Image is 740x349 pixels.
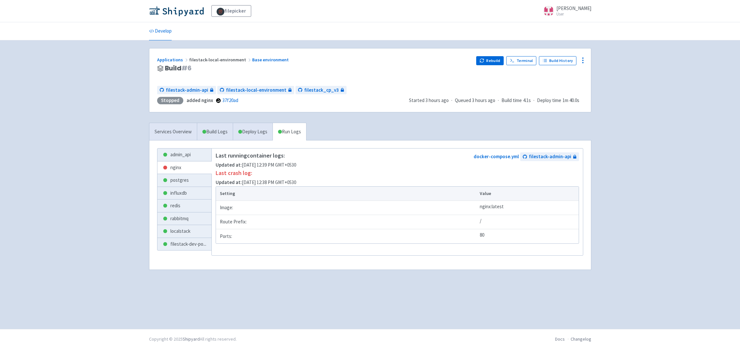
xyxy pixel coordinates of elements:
[501,97,522,104] span: Build time
[222,97,238,103] a: 37f20ad
[477,215,578,229] td: /
[187,97,213,103] strong: added nginx
[233,123,273,141] a: Deploy Logs
[166,87,208,94] span: filestack-admin-api
[157,57,189,63] a: Applications
[157,86,216,95] a: filestack-admin-api
[477,201,578,215] td: nginx:latest
[409,97,583,104] div: · · ·
[506,56,536,65] a: Terminal
[295,86,347,95] a: filestack_cp_v3
[157,212,211,225] a: rabbitmq
[216,215,478,229] td: Route Prefix:
[181,64,192,73] span: # 6
[216,162,242,168] strong: Updated at:
[563,97,579,104] span: 1m 40.0s
[216,170,296,176] p: Last crash log:
[216,162,296,168] span: [DATE] 12:39 PM GMT+0530
[149,123,197,141] a: Services Overview
[216,229,478,243] td: Ports:
[226,87,286,94] span: filestack-local-environment
[216,187,478,201] th: Setting
[523,97,531,104] span: 4.1s
[474,153,519,159] a: docker-compose.yml
[477,187,578,201] th: Value
[216,201,478,215] td: Image:
[149,22,172,40] a: Develop
[170,241,206,248] span: filestack-dev-po ...
[149,336,237,343] div: Copyright © 2025 All rights reserved.
[540,6,591,16] a: [PERSON_NAME] User
[425,97,449,103] time: 3 hours ago
[157,187,211,200] a: influxdb
[197,123,233,141] a: Build Logs
[157,225,211,238] a: localstack
[157,200,211,212] a: redis
[455,97,495,103] span: Queued
[556,12,591,16] small: User
[189,57,252,63] span: filestack-local-environment
[157,238,211,251] a: filestack-dev-po...
[555,336,565,342] a: Docs
[409,97,449,103] span: Started
[477,229,578,243] td: 80
[529,153,571,160] span: filestack-admin-api
[537,97,561,104] span: Deploy time
[252,57,290,63] a: Base environment
[304,87,339,94] span: filestack_cp_v3
[216,179,242,185] strong: Updated at:
[216,152,296,159] p: Last running container logs:
[149,6,204,16] img: Shipyard logo
[217,86,294,95] a: filestack-local-environment
[183,336,200,342] a: Shipyard
[571,336,591,342] a: Changelog
[216,179,296,185] span: [DATE] 12:38 PM GMT+0530
[273,123,306,141] a: Run Logs
[157,149,211,161] a: admin_api
[520,152,579,161] a: filestack-admin-api
[157,97,183,104] div: Stopped
[157,174,211,187] a: postgres
[476,56,504,65] button: Rebuild
[472,97,495,103] time: 3 hours ago
[556,5,591,11] span: [PERSON_NAME]
[211,5,252,17] a: filepicker
[539,56,576,65] a: Build History
[165,65,192,72] span: Build
[157,161,211,174] a: nginx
